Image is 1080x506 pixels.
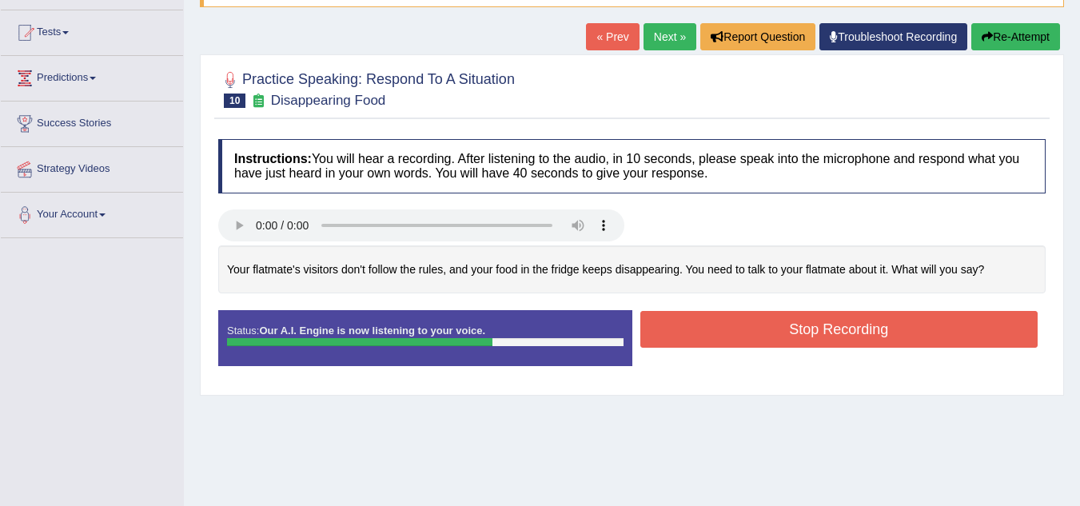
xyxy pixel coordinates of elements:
div: Your flatmate's visitors don't follow the rules, and your food in the fridge keeps disappearing. ... [218,245,1046,294]
a: Your Account [1,193,183,233]
b: Instructions: [234,152,312,165]
h4: You will hear a recording. After listening to the audio, in 10 seconds, please speak into the mic... [218,139,1046,193]
div: Status: [218,310,632,366]
a: Predictions [1,56,183,96]
a: Tests [1,10,183,50]
a: Strategy Videos [1,147,183,187]
button: Stop Recording [640,311,1038,348]
span: 10 [224,94,245,108]
small: Exam occurring question [249,94,266,109]
a: Next » [644,23,696,50]
a: Troubleshoot Recording [819,23,967,50]
button: Re-Attempt [971,23,1060,50]
a: Success Stories [1,102,183,141]
button: Report Question [700,23,815,50]
a: « Prev [586,23,639,50]
strong: Our A.I. Engine is now listening to your voice. [259,325,485,337]
h2: Practice Speaking: Respond To A Situation [218,68,515,108]
small: Disappearing Food [271,93,386,108]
